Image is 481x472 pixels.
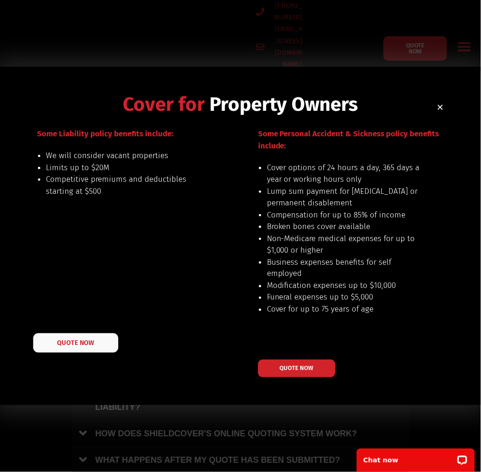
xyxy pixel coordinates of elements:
[267,185,426,209] li: Lump sum payment for [MEDICAL_DATA] or permanent disablement
[267,304,426,316] li: Cover for up to 75 years of age
[267,233,426,256] li: Non-Medicare medical expenses for up to $1,000 or higher
[57,339,94,346] span: QUOTE NOW
[437,104,444,111] a: Close
[46,150,205,162] li: We will consider vacant properties
[258,360,335,377] a: QUOTE NOW
[267,280,426,292] li: Modification expenses up to $10,000
[351,443,481,472] iframe: LiveChat chat widget
[37,129,173,139] span: Some Liability policy benefits include:
[267,221,426,233] li: Broken bones cover available
[209,93,358,116] span: Property Owners
[46,173,205,197] li: Competitive premiums and deductibles starting at $500
[258,129,439,151] span: Some Personal Accident & Sickness policy benefits include:
[267,209,426,221] li: Compensation for up to 85% of income
[123,93,205,116] span: Cover for
[267,292,426,304] li: Funeral expenses up to $5,000
[46,162,205,174] li: Limits up to $20M
[267,256,426,280] li: Business expenses benefits for self employed
[280,365,314,371] span: QUOTE NOW
[267,162,426,185] li: Cover options of 24 hours a day, 365 days a year or working hours only
[33,333,119,353] a: QUOTE NOW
